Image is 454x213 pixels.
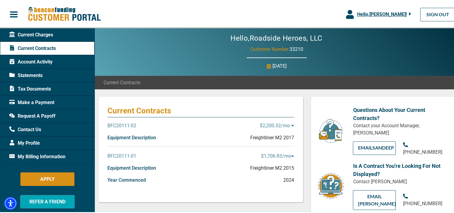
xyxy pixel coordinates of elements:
span: My Billing Information [9,152,65,159]
span: Current Charges [9,30,53,38]
p: BFC20111-01 [107,152,136,159]
span: Current Contracts [9,44,56,51]
p: Freightliner M2 2015 [250,164,294,171]
span: Hello, [PERSON_NAME] ! [357,11,407,16]
div: Accessibility Menu [4,196,17,209]
span: Account Activity [9,57,53,65]
p: Is A Contract You're Looking For Not Displayed? [353,161,446,177]
p: Current Contracts [107,105,294,115]
span: Request A Payoff [9,112,56,119]
p: Questions About Your Current Contracts? [353,105,446,121]
p: Equipment Description [107,133,156,140]
p: Year Commenced [107,176,146,183]
button: REFER A FRIEND [20,194,75,208]
p: Freightliner M2 2017 [250,133,294,140]
span: Current Contracts [104,78,140,85]
span: Contact Us [9,125,41,132]
span: Customer Number: [250,45,290,51]
img: Beacon Funding Customer Portal Logo [28,6,101,21]
a: [PHONE_NUMBER] [403,140,446,155]
p: Contact your Account Manager, [PERSON_NAME] [353,121,446,136]
span: 33210 [290,45,303,51]
p: [DATE] [272,62,287,69]
p: $2,200.32 /mo [260,121,294,128]
p: 2024 [283,176,294,183]
img: contract-icon.png [317,171,344,199]
span: Statements [9,71,43,78]
span: [PHONE_NUMBER] [403,148,442,154]
p: Equipment Description [107,164,156,171]
span: Tax Documents [9,85,51,92]
span: [PHONE_NUMBER] [403,200,442,205]
a: [PHONE_NUMBER] [403,192,446,206]
img: customer-service.png [317,118,344,143]
button: APPLY [20,171,74,185]
a: EMAIL [PERSON_NAME] [353,189,395,209]
h2: Hello, Roadside Heroes, LLC [212,33,340,42]
span: My Profile [9,139,40,146]
p: Contact [PERSON_NAME] [353,177,446,184]
p: BFC20111-02 [107,121,136,128]
a: EMAILSandeep [353,140,395,154]
span: Make a Payment [9,98,54,105]
p: $1,706.83 /mo [261,152,294,159]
